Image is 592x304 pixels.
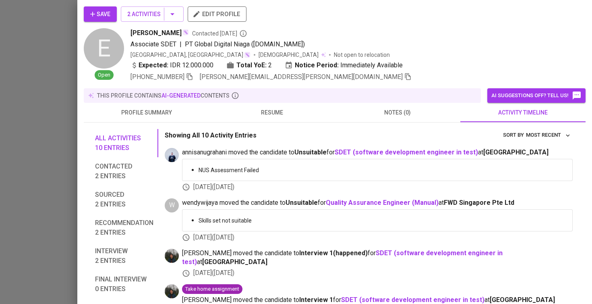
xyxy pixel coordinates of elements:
[444,199,514,206] span: FWD Singapore Pte Ltd
[182,249,573,267] span: [PERSON_NAME] moved the candidate to for at
[95,246,153,266] span: Interview 2 entries
[182,198,573,208] span: wendywijaya moved the candidate to for at
[490,296,555,304] span: [GEOGRAPHIC_DATA]
[192,29,247,37] span: Contacted [DATE]
[194,9,240,19] span: edit profile
[95,162,153,181] span: Contacted 2 entries
[268,60,272,70] span: 2
[524,129,573,142] button: sort by
[286,199,318,206] b: Unsuitable
[130,73,184,81] span: [PHONE_NUMBER]
[161,92,201,99] span: AI-generated
[491,91,582,100] span: AI suggestions off? Tell us!
[95,133,153,153] span: All activities 10 entries
[165,198,179,212] div: W
[130,51,250,59] div: [GEOGRAPHIC_DATA], [GEOGRAPHIC_DATA]
[182,233,573,242] div: [DATE] ( [DATE] )
[97,92,230,100] p: this profile contains contents
[465,108,581,118] span: activity timeline
[182,183,573,192] div: [DATE] ( [DATE] )
[326,199,439,206] a: Quality Assurance Engineer (Manual)
[200,73,403,81] span: [PERSON_NAME][EMAIL_ADDRESS][PERSON_NAME][DOMAIN_NAME]
[483,148,549,156] span: [GEOGRAPHIC_DATA]
[84,28,124,69] div: E
[487,88,586,103] button: AI suggestions off? Tell us!
[236,60,267,70] b: Total YoE:
[185,40,305,48] span: PT Global Digital Niaga ([DOMAIN_NAME])
[299,249,368,257] b: Interview 1 ( happened )
[165,131,257,140] p: Showing All 10 Activity Entries
[95,275,153,294] span: Final interview 0 entries
[130,60,213,70] div: IDR 12.000.000
[188,10,246,17] a: edit profile
[503,132,524,138] span: sort by
[182,29,189,35] img: magic_wand.svg
[182,269,573,278] div: [DATE] ( [DATE] )
[294,148,327,156] b: Unsuitable
[202,258,267,266] span: [GEOGRAPHIC_DATA]
[295,60,339,70] b: Notice Period:
[127,9,177,19] span: 2 Activities
[239,29,247,37] svg: By Batam recruiter
[165,284,179,298] img: glenn@glints.com
[299,296,333,304] b: Interview 1
[335,148,478,156] a: SDET (software development engineer in test)
[130,28,182,38] span: [PERSON_NAME]
[139,60,168,70] b: Expected:
[89,108,205,118] span: profile summary
[182,285,242,293] span: Take home assignment
[244,52,250,58] img: magic_wand.svg
[188,6,246,22] button: edit profile
[334,51,390,59] p: Not open to relocation
[130,40,176,48] span: Associate SDET
[121,6,184,22] button: 2 Activities
[180,40,182,49] span: |
[84,6,117,22] button: Save
[259,51,320,59] span: [DEMOGRAPHIC_DATA]
[199,166,566,174] p: NUS Assessment Failed
[182,148,573,157] span: annisanugrahani moved the candidate to for at
[165,249,179,263] img: glenn@glints.com
[341,296,484,304] a: SDET (software development engineer in test)
[214,108,330,118] span: resume
[90,9,110,19] span: Save
[526,131,571,140] span: Most Recent
[199,217,566,225] p: Skills set not suitable
[95,190,153,209] span: Sourced 2 entries
[285,60,403,70] div: Immediately Available
[339,108,455,118] span: notes (0)
[95,218,153,237] span: Recommendation 2 entries
[165,148,179,162] img: annisa@glints.com
[95,71,114,79] span: Open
